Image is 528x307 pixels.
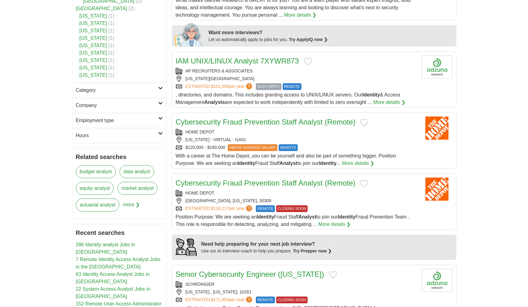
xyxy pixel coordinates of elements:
h2: Category [76,87,158,94]
a: [US_STATE] [80,13,107,18]
button: Add to favorite jobs [360,180,368,187]
a: HOME DEPOT [186,190,215,195]
span: With a career at The Home Depot, you can be yourself and also be part of something bigger. Positi... [176,153,396,166]
a: More details ❯ [284,11,317,19]
button: Add to favorite jobs [304,58,312,65]
span: CLOSING SOON [276,297,308,303]
a: equity analyst [76,182,114,195]
h2: Employment type [76,117,158,124]
a: Employment type [72,113,166,128]
a: Senior Cybersecurity Engineer ([US_STATE]) [176,270,324,278]
a: 7 Remote Identity Access Analyst Jobs in the [GEOGRAPHIC_DATA] [76,257,161,269]
div: Want more interviews? [209,29,453,36]
img: Company logo [422,269,452,292]
span: (1) [108,65,114,70]
img: apply-iq-scientist.png [174,22,204,47]
span: (2) [129,6,135,11]
span: (1) [108,50,114,55]
div: Need help preparing for your next job interview? [201,240,332,248]
strong: Identity [338,214,355,219]
strong: Identity [238,161,255,166]
strong: Analyst [280,161,297,166]
a: Company [72,98,166,113]
a: Try Prepper now ❯ [293,248,332,253]
div: $120,000 - $160,000 [176,144,417,151]
img: Home Depot logo [422,178,452,201]
a: [US_STATE] [80,28,107,33]
span: ABOVE AVERAGE SALARY [228,144,278,151]
span: CLOSING SOON [276,205,308,212]
a: market analyst [117,182,158,195]
a: More details ❯ [342,160,375,167]
strong: Identity [319,161,337,166]
a: data analyst [120,165,154,178]
span: (1) [108,58,114,63]
img: Company logo [422,55,452,79]
a: [US_STATE] [80,65,107,70]
div: Let us automatically apply to jobs for you. [209,36,453,43]
a: [US_STATE] [80,50,107,55]
a: [US_STATE] [80,58,107,63]
span: REMOTE [256,205,275,212]
span: REMOTE [283,83,301,90]
span: Position Purpose: We are seeking an Fraud Staff to join our Fraud Prevention Team . This role is ... [176,214,410,227]
a: [US_STATE] [80,35,107,41]
img: Home Depot logo [422,117,452,140]
a: ESTIMATED:$118,217per year? [186,205,254,212]
span: (1) [108,43,114,48]
div: SCHRDINGER [176,281,417,288]
a: Category [72,83,166,98]
div: [US_STATE] , [US_STATE], 10261 [176,289,417,295]
a: 22 System Access Analyst Jobs in [GEOGRAPHIC_DATA] [76,286,150,299]
h2: Company [76,102,158,109]
span: (1) [108,72,114,78]
a: 286 Identity analyst Jobs in [GEOGRAPHIC_DATA] [76,242,135,255]
span: ? [246,205,252,211]
a: Cybersecurity Fraud Prevention Staff Analyst (Remote) [176,118,356,126]
div: Use our AI interview coach to help you prepare. [201,248,332,254]
a: HOME DEPOT [186,129,215,134]
a: budget analyst [76,165,116,178]
strong: Identity [362,92,380,97]
a: [US_STATE] [80,21,107,26]
span: REMOTE [256,297,275,303]
a: [GEOGRAPHIC_DATA] [76,6,127,11]
div: [US_STATE] - VIRTUAL - GA01 [176,137,417,143]
a: ESTIMATED:$101,505per year? [186,83,254,90]
h2: Hours [76,132,158,139]
a: [US_STATE] [80,72,107,78]
span: (1) [108,28,114,33]
span: , directories, and domains. This includes granting access to UNIX/LINUX servers. Our & Access Man... [176,92,400,105]
span: $101,505 [211,84,229,89]
span: (1) [108,35,114,41]
span: REMOTE [279,144,297,151]
a: Try ApplyIQ now ❯ [289,37,328,42]
a: 63 Identity Access Analyst Jobs in [GEOGRAPHIC_DATA] [76,272,150,284]
a: ESTIMATED:$171,803per year? [186,297,254,303]
span: (1) [108,13,114,18]
span: ? [246,83,252,89]
a: More details ❯ [373,99,406,106]
a: actuarial analyst [76,199,120,211]
button: Add to favorite jobs [360,119,368,126]
a: Cybersecurity Fraud Prevention Staff Analyst (Remote) [176,179,356,187]
a: [US_STATE] [80,43,107,48]
a: IAM UNIX/LINUX Analyst 7XYWR873 [176,57,299,65]
span: ? [246,297,252,303]
span: EASY APPLY [256,83,281,90]
strong: Analysts [204,100,225,105]
div: AP RECRUITERS & ASSOCIATES [176,68,417,74]
button: Add to favorite jobs [329,271,337,279]
strong: Analyst [298,214,316,219]
div: [GEOGRAPHIC_DATA], [US_STATE], 30309 [176,198,417,204]
strong: Identity [256,214,274,219]
span: (1) [108,21,114,26]
a: Hours [72,128,166,143]
span: $118,217 [211,206,229,211]
a: More details ❯ [318,221,351,228]
div: [US_STATE][GEOGRAPHIC_DATA] [176,76,417,82]
span: more ❯ [123,199,140,215]
span: $171,803 [211,297,229,302]
h2: Related searches [76,152,163,162]
h2: Recent searches [76,228,163,237]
